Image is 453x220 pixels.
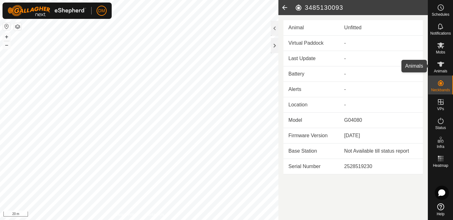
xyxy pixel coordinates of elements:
[283,66,339,82] td: Battery
[344,101,418,109] div: -
[114,212,138,217] a: Privacy Policy
[344,163,418,170] div: 2528519230
[431,88,450,92] span: Neckbands
[433,164,448,167] span: Heatmap
[3,23,10,30] button: Reset Map
[434,69,447,73] span: Animals
[436,50,445,54] span: Mobs
[3,41,10,49] button: –
[339,82,423,97] td: -
[344,132,418,139] div: [DATE]
[344,70,418,78] div: -
[435,126,446,130] span: Status
[344,116,418,124] div: G04080
[283,159,339,174] td: Serial Number
[430,31,451,35] span: Notifications
[14,23,21,31] button: Map Layers
[344,55,418,62] div: -
[344,147,418,155] div: Not Available till status report
[344,24,418,31] div: Unfitted
[283,36,339,51] td: Virtual Paddock
[8,5,86,16] img: Gallagher Logo
[283,97,339,113] td: Location
[98,8,105,14] span: DM
[283,113,339,128] td: Model
[283,128,339,144] td: Firmware Version
[283,51,339,66] td: Last Update
[145,212,164,217] a: Contact Us
[437,145,444,149] span: Infra
[283,144,339,159] td: Base Station
[283,82,339,97] td: Alerts
[437,107,444,111] span: VPs
[283,20,339,36] td: Animal
[432,13,449,16] span: Schedules
[344,40,346,46] app-display-virtual-paddock-transition: -
[437,212,445,216] span: Help
[428,201,453,218] a: Help
[3,33,10,41] button: +
[295,4,428,11] h2: 3485130093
